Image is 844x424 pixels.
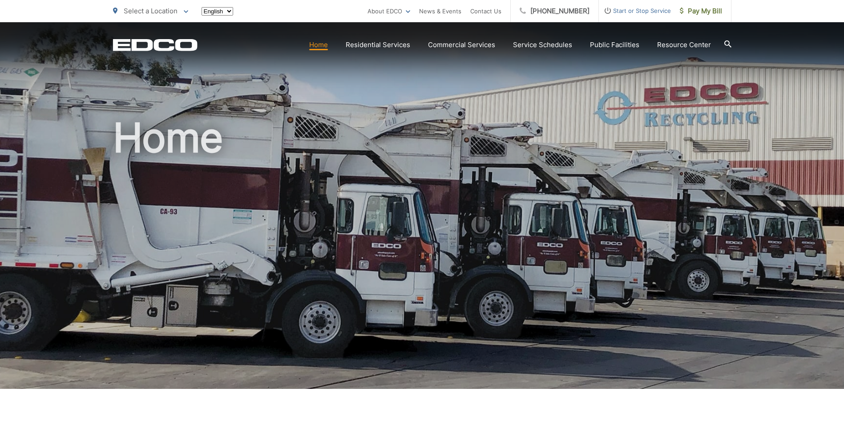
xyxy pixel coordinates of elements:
a: Commercial Services [428,40,495,50]
span: Pay My Bill [680,6,722,16]
a: Residential Services [346,40,410,50]
a: Public Facilities [590,40,639,50]
a: About EDCO [367,6,410,16]
h1: Home [113,116,731,397]
a: News & Events [419,6,461,16]
select: Select a language [202,7,233,16]
a: Service Schedules [513,40,572,50]
span: Select a Location [124,7,178,15]
a: Contact Us [470,6,501,16]
a: Resource Center [657,40,711,50]
a: Home [309,40,328,50]
a: EDCD logo. Return to the homepage. [113,39,198,51]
